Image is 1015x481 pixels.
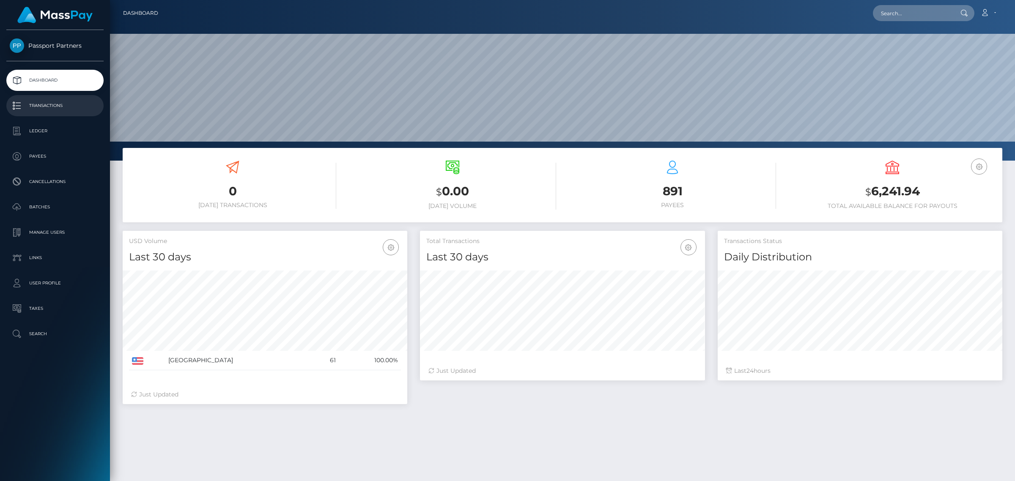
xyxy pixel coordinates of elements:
h3: 891 [569,183,776,200]
p: Batches [10,201,100,213]
p: Cancellations [10,175,100,188]
p: Links [10,251,100,264]
span: Passport Partners [6,42,104,49]
div: Last hours [726,366,994,375]
h3: 0.00 [349,183,556,200]
div: Just Updated [131,390,399,399]
h6: [DATE] Transactions [129,202,336,209]
a: Ledger [6,120,104,142]
h6: Total Available Balance for Payouts [789,202,996,210]
td: 100.00% [339,351,401,370]
h6: [DATE] Volume [349,202,556,210]
a: User Profile [6,273,104,294]
img: Passport Partners [10,38,24,53]
span: 24 [746,367,754,374]
p: Payees [10,150,100,163]
p: Taxes [10,302,100,315]
a: Taxes [6,298,104,319]
h5: Transactions Status [724,237,996,246]
img: US.png [132,357,143,365]
a: Batches [6,197,104,218]
input: Search... [873,5,952,21]
p: Transactions [10,99,100,112]
h3: 6,241.94 [789,183,996,200]
a: Cancellations [6,171,104,192]
h4: Daily Distribution [724,250,996,265]
td: 61 [314,351,339,370]
a: Search [6,323,104,344]
p: Search [10,328,100,340]
a: Payees [6,146,104,167]
h5: Total Transactions [426,237,698,246]
h6: Payees [569,202,776,209]
h5: USD Volume [129,237,401,246]
a: Manage Users [6,222,104,243]
a: Dashboard [6,70,104,91]
h4: Last 30 days [426,250,698,265]
a: Dashboard [123,4,158,22]
h3: 0 [129,183,336,200]
a: Transactions [6,95,104,116]
p: Dashboard [10,74,100,87]
td: [GEOGRAPHIC_DATA] [165,351,314,370]
div: Just Updated [428,366,696,375]
h4: Last 30 days [129,250,401,265]
p: User Profile [10,277,100,290]
img: MassPay Logo [17,7,93,23]
small: $ [436,186,442,198]
a: Links [6,247,104,268]
p: Manage Users [10,226,100,239]
p: Ledger [10,125,100,137]
small: $ [865,186,871,198]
